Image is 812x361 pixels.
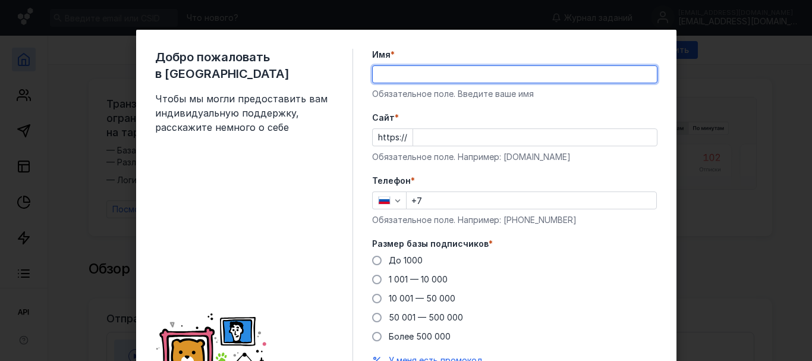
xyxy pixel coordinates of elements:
div: Обязательное поле. Например: [PHONE_NUMBER] [372,214,657,226]
span: Более 500 000 [389,331,451,341]
span: Чтобы мы могли предоставить вам индивидуальную поддержку, расскажите немного о себе [155,92,333,134]
span: Имя [372,49,391,61]
span: Размер базы подписчиков [372,238,489,250]
span: Cайт [372,112,395,124]
span: 50 001 — 500 000 [389,312,463,322]
span: До 1000 [389,255,423,265]
span: 1 001 — 10 000 [389,274,448,284]
div: Обязательное поле. Введите ваше имя [372,88,657,100]
div: Обязательное поле. Например: [DOMAIN_NAME] [372,151,657,163]
span: Телефон [372,175,411,187]
span: 10 001 — 50 000 [389,293,455,303]
span: Добро пожаловать в [GEOGRAPHIC_DATA] [155,49,333,82]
